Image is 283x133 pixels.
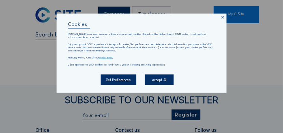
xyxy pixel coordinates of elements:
div: Set Preferences [101,75,136,85]
p: C-SITE appreciates your confidence and wishes you an enriching browsing experience! [68,63,215,66]
a: cookie policy [99,56,113,59]
p: Knowing more? Consult our [68,56,215,59]
p: Enjoy an optimal C-SITE experience? Accept all cookies. Set preferences and determine what inform... [68,43,215,52]
div: Accept All [145,75,173,85]
p: [DOMAIN_NAME] uses your browser's local storage and cookies. Based on the data stored, C-SITE col... [68,33,215,39]
div: Cookies [68,22,215,29]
